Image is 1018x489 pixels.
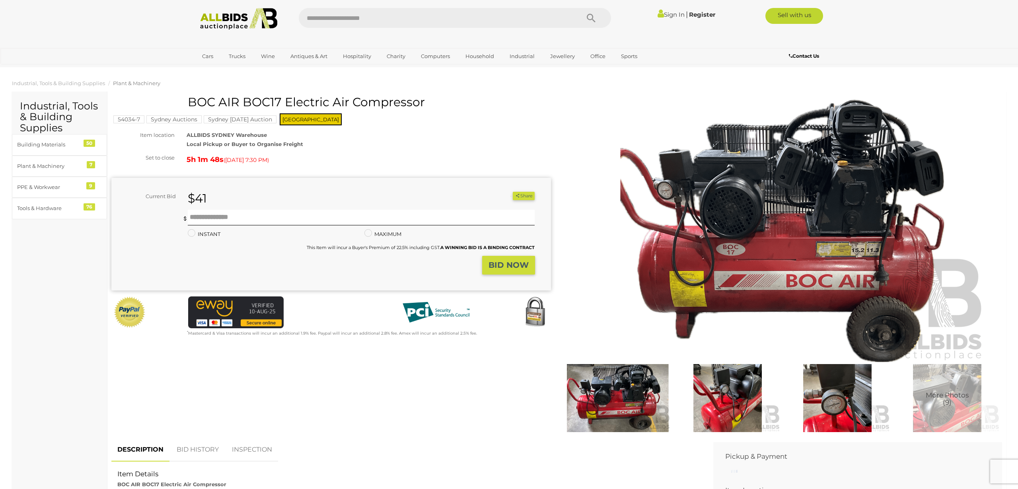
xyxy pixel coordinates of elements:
[196,8,282,30] img: Allbids.com.au
[926,392,969,406] span: More Photos (9)
[115,95,549,109] h1: BOC AIR BOC17 Electric Air Compressor
[616,50,642,63] a: Sports
[187,132,267,138] strong: ALLBIDS SYDNEY Warehouse
[204,115,276,123] mark: Sydney [DATE] Auction
[12,177,107,198] a: PPE & Workwear 9
[17,204,83,213] div: Tools & Hardware
[113,80,160,86] a: Plant & Machinery
[113,115,144,123] mark: 54034-7
[382,50,411,63] a: Charity
[894,364,1000,433] img: BOC AIR BOC17 Electric Air Compressor
[285,50,333,63] a: Antiques & Art
[585,50,611,63] a: Office
[113,116,144,123] a: 54034-7
[197,50,218,63] a: Cars
[894,364,1000,433] a: More Photos(9)
[146,115,202,123] mark: Sydney Auctions
[111,192,182,201] div: Current Bid
[12,198,107,219] a: Tools & Hardware 76
[725,453,978,460] h2: Pickup & Payment
[197,63,264,76] a: [GEOGRAPHIC_DATA]
[686,10,688,19] span: |
[307,245,535,250] small: This Item will incur a Buyer's Premium of 22.5% including GST.
[364,230,401,239] label: MAXIMUM
[111,438,169,462] a: DESCRIPTION
[17,183,83,192] div: PPE & Workwear
[504,192,512,200] li: Watch this item
[482,256,535,275] button: BID NOW
[187,155,224,164] strong: 5h 1m 48s
[84,140,95,147] div: 50
[188,296,284,328] img: eWAY Payment Gateway
[84,203,95,210] div: 76
[579,99,986,362] img: BOC AIR BOC17 Electric Air Compressor
[571,8,611,28] button: Search
[12,134,107,155] a: Building Materials 50
[765,8,823,24] a: Sell with us
[280,113,342,125] span: [GEOGRAPHIC_DATA]
[658,11,685,18] a: Sign In
[675,364,781,433] img: BOC AIR BOC17 Electric Air Compressor
[224,157,269,163] span: ( )
[117,481,226,487] strong: BOC AIR BOC17 Electric Air Compressor
[396,296,476,328] img: PCI DSS compliant
[87,161,95,168] div: 7
[519,296,551,328] img: Secured by Rapid SSL
[17,140,83,149] div: Building Materials
[731,469,738,473] img: small-loading.gif
[565,364,671,433] img: BOC AIR BOC17 Electric Air Compressor
[17,162,83,171] div: Plant & Machinery
[12,156,107,177] a: Plant & Machinery 7
[338,50,376,63] a: Hospitality
[224,50,251,63] a: Trucks
[146,116,202,123] a: Sydney Auctions
[105,131,181,140] div: Item location
[187,141,303,147] strong: Local Pickup or Buyer to Organise Freight
[513,192,535,200] button: Share
[117,470,695,478] h2: Item Details
[504,50,540,63] a: Industrial
[689,11,715,18] a: Register
[204,116,276,123] a: Sydney [DATE] Auction
[188,230,220,239] label: INSTANT
[187,331,477,336] small: Mastercard & Visa transactions will incur an additional 1.9% fee. Paypal will incur an additional...
[416,50,455,63] a: Computers
[105,153,181,162] div: Set to close
[225,156,267,164] span: [DATE] 7:30 PM
[789,52,821,60] a: Contact Us
[226,438,278,462] a: INSPECTION
[440,245,535,250] b: A WINNING BID IS A BINDING CONTRACT
[86,182,95,189] div: 9
[12,80,105,86] a: Industrial, Tools & Building Supplies
[171,438,225,462] a: BID HISTORY
[784,364,890,433] img: BOC AIR BOC17 Electric Air Compressor
[545,50,580,63] a: Jewellery
[789,53,819,59] b: Contact Us
[113,296,146,328] img: Official PayPal Seal
[256,50,280,63] a: Wine
[460,50,499,63] a: Household
[188,191,207,206] strong: $41
[20,101,99,134] h2: Industrial, Tools & Building Supplies
[489,260,529,270] strong: BID NOW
